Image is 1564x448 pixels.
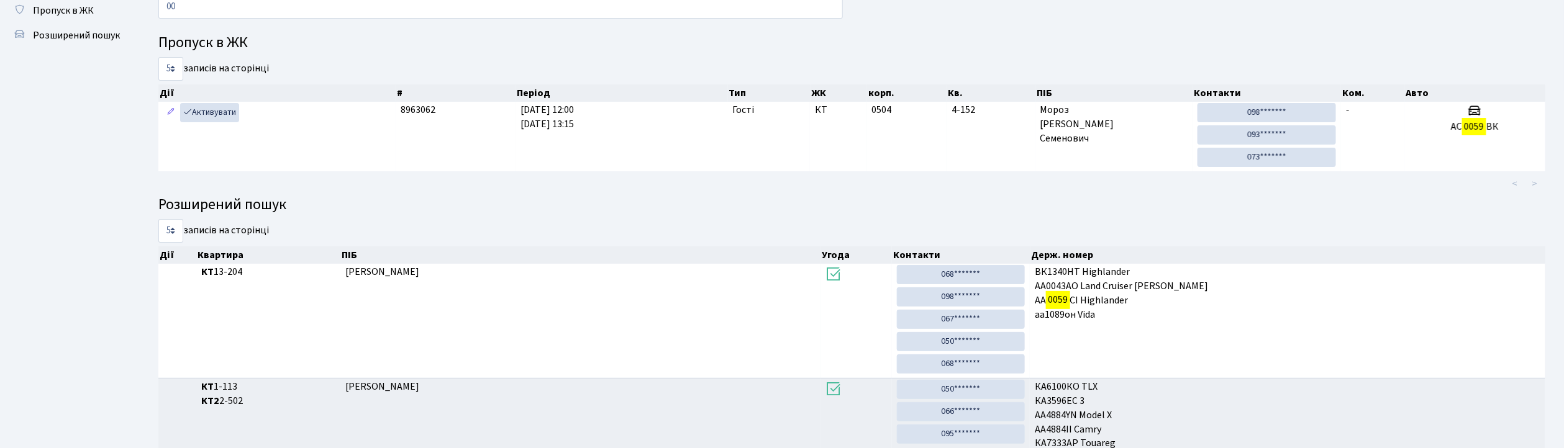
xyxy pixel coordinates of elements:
span: 0504 [872,103,892,117]
span: 4-152 [952,103,1030,117]
th: Тип [728,84,811,102]
th: ЖК [811,84,867,102]
label: записів на сторінці [158,219,269,243]
th: Ком. [1341,84,1405,102]
span: ВК1340НТ Highlander АА0043АО Land Cruiser [PERSON_NAME] АА СІ Highlander аа1089он Vida [1035,265,1540,321]
span: [DATE] 12:00 [DATE] 13:15 [521,103,574,131]
th: Держ. номер [1030,246,1546,264]
h4: Розширений пошук [158,196,1545,214]
th: Квартира [196,246,340,264]
th: корп. [867,84,947,102]
select: записів на сторінці [158,219,183,243]
span: Мороз [PERSON_NAME] Семенович [1040,103,1188,146]
select: записів на сторінці [158,57,183,81]
h5: АС ВК [1409,121,1540,133]
span: [PERSON_NAME] [345,265,419,279]
span: 8963062 [401,103,435,117]
th: # [396,84,516,102]
b: КТ [201,265,214,279]
a: Редагувати [163,103,178,122]
span: КТ [815,103,862,117]
th: Дії [158,246,196,264]
mark: 0059 [1462,118,1486,135]
th: Дії [158,84,396,102]
span: - [1346,103,1350,117]
span: 13-204 [201,265,335,279]
th: Контакти [1193,84,1342,102]
span: [PERSON_NAME] [345,380,419,393]
a: Розширений пошук [6,23,130,48]
span: Пропуск в ЖК [33,4,94,17]
b: КТ [201,380,214,393]
span: Розширений пошук [33,29,120,42]
th: Період [516,84,727,102]
label: записів на сторінці [158,57,269,81]
b: КТ2 [201,394,219,408]
th: Кв. [947,84,1035,102]
span: Гості [732,103,754,117]
th: Контакти [892,246,1030,264]
th: Угода [821,246,892,264]
th: Авто [1405,84,1546,102]
mark: 0059 [1046,291,1070,308]
th: ПІБ [1035,84,1193,102]
th: ПІБ [340,246,821,264]
h4: Пропуск в ЖК [158,34,1545,52]
a: Активувати [180,103,239,122]
span: 1-113 2-502 [201,380,335,408]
